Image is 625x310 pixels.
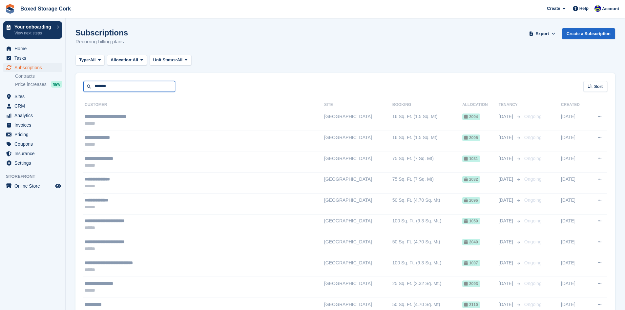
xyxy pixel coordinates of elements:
span: Online Store [14,181,54,191]
span: Insurance [14,149,54,158]
button: Export [528,28,557,39]
a: menu [3,130,62,139]
span: Pricing [14,130,54,139]
p: Your onboarding [14,25,53,29]
span: Analytics [14,111,54,120]
a: menu [3,181,62,191]
a: Preview store [54,182,62,190]
span: Account [602,6,619,12]
a: Create a Subscription [562,28,615,39]
span: Home [14,44,54,53]
p: View next steps [14,30,53,36]
a: menu [3,101,62,111]
a: menu [3,120,62,130]
span: Storefront [6,173,65,180]
a: Price increases NEW [15,81,62,88]
span: Tasks [14,53,54,63]
a: menu [3,139,62,149]
div: NEW [51,81,62,88]
span: Sites [14,92,54,101]
span: Create [547,5,560,12]
a: menu [3,149,62,158]
a: menu [3,44,62,53]
span: Coupons [14,139,54,149]
img: stora-icon-8386f47178a22dfd0bd8f6a31ec36ba5ce8667c1dd55bd0f319d3a0aa187defe.svg [5,4,15,14]
span: Export [535,31,549,37]
a: menu [3,53,62,63]
span: Settings [14,158,54,168]
span: Subscriptions [14,63,54,72]
span: Invoices [14,120,54,130]
a: Your onboarding View next steps [3,21,62,39]
span: CRM [14,101,54,111]
span: Price increases [15,81,47,88]
p: Recurring billing plans [75,38,128,46]
a: menu [3,63,62,72]
a: Boxed Storage Cork [18,3,73,14]
a: Contracts [15,73,62,79]
img: Vincent [594,5,601,12]
a: menu [3,92,62,101]
a: menu [3,158,62,168]
a: menu [3,111,62,120]
span: Help [579,5,589,12]
h1: Subscriptions [75,28,128,37]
